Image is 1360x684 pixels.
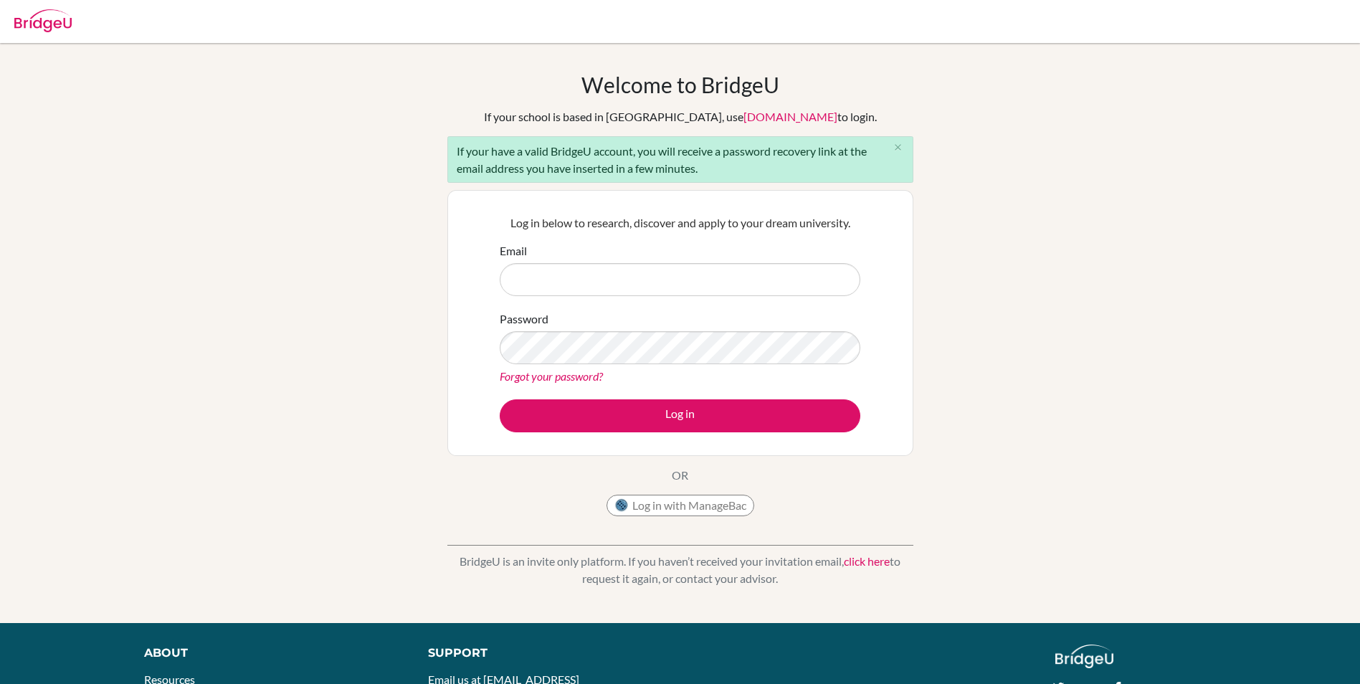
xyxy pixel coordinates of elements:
a: click here [844,554,890,568]
label: Email [500,242,527,260]
div: About [144,645,396,662]
a: Forgot your password? [500,369,603,383]
button: Close [884,137,913,158]
p: BridgeU is an invite only platform. If you haven’t received your invitation email, to request it ... [447,553,913,587]
button: Log in with ManageBac [607,495,754,516]
button: Log in [500,399,860,432]
h1: Welcome to BridgeU [581,72,779,98]
a: [DOMAIN_NAME] [743,110,837,123]
label: Password [500,310,548,328]
img: logo_white@2x-f4f0deed5e89b7ecb1c2cc34c3e3d731f90f0f143d5ea2071677605dd97b5244.png [1055,645,1113,668]
img: Bridge-U [14,9,72,32]
p: OR [672,467,688,484]
div: If your school is based in [GEOGRAPHIC_DATA], use to login. [484,108,877,125]
div: If your have a valid BridgeU account, you will receive a password recovery link at the email addr... [447,136,913,183]
div: Support [428,645,663,662]
i: close [893,142,903,153]
p: Log in below to research, discover and apply to your dream university. [500,214,860,232]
